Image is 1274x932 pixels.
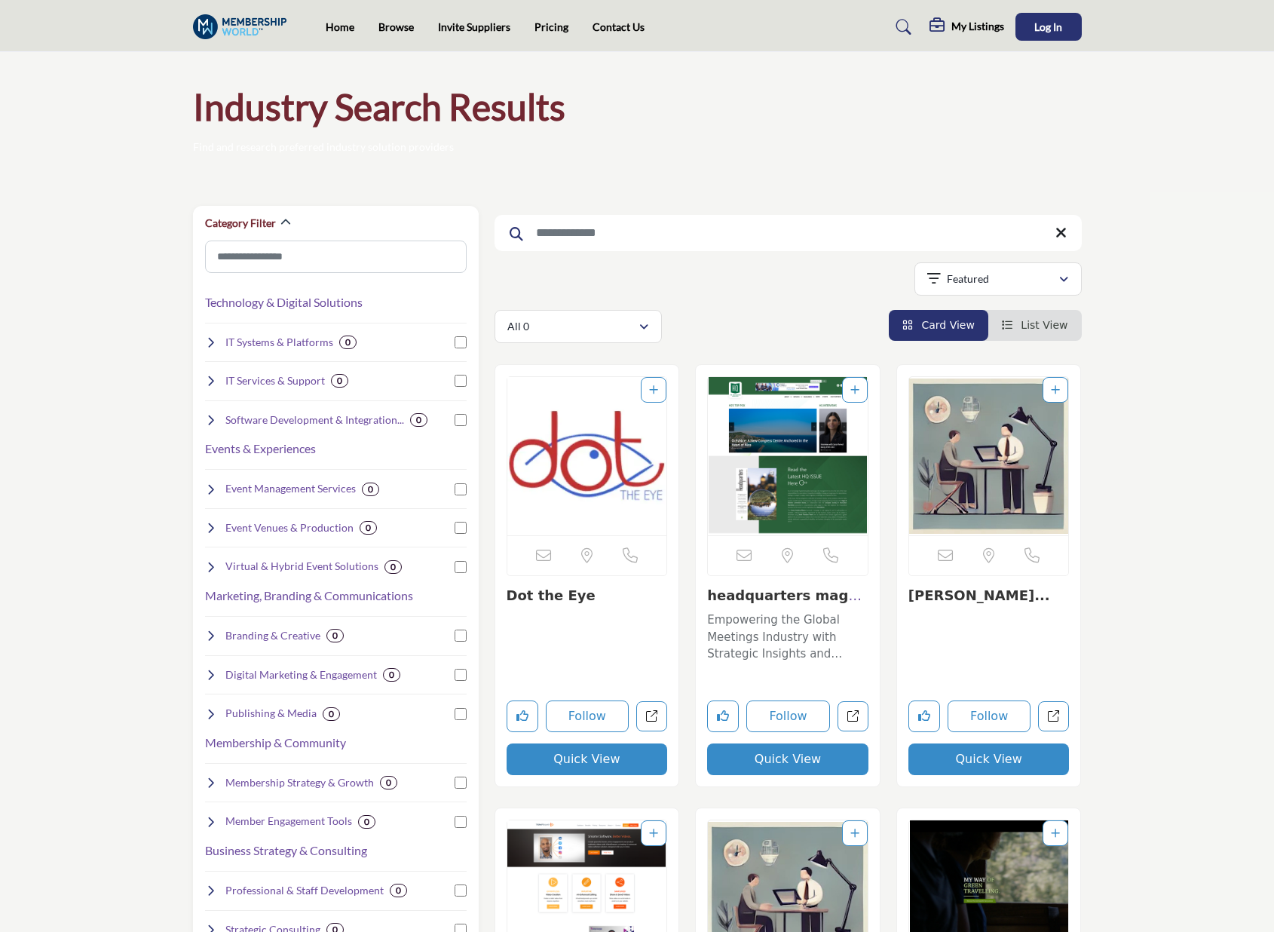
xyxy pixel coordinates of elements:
[378,20,414,33] a: Browse
[225,667,377,682] h4: Digital Marketing & Engagement : Campaigns, email marketing, and digital strategies.
[649,827,658,839] a: Add To List
[708,377,868,535] img: headquarters magazine
[225,628,320,643] h4: Branding & Creative : Visual identity, design, and multimedia.
[1002,319,1068,331] a: View List
[455,561,467,573] input: Select Virtual & Hybrid Event Solutions checkbox
[366,523,371,533] b: 0
[649,384,658,396] a: Add To List
[386,777,391,788] b: 0
[345,337,351,348] b: 0
[707,608,868,663] a: Empowering the Global Meetings Industry with Strategic Insights and Innovative Solutions. Founded...
[707,587,868,604] h3: headquarters magazine
[360,521,377,535] div: 0 Results For Event Venues & Production
[416,415,421,425] b: 0
[225,706,317,721] h4: Publishing & Media : Content creation, publishing, and advertising.
[455,483,467,495] input: Select Event Management Services checkbox
[908,587,1050,603] a: [PERSON_NAME]...
[225,373,325,388] h4: IT Services & Support : Ongoing technology support, hosting, and security.
[546,701,629,732] button: Follow
[455,375,467,387] input: Select IT Services & Support checkbox
[390,562,396,572] b: 0
[707,587,865,620] a: headquarters magazin...
[438,20,510,33] a: Invite Suppliers
[921,319,974,331] span: Card View
[951,20,1004,33] h5: My Listings
[507,377,667,535] img: Dot the Eye
[1015,13,1082,41] button: Log In
[332,630,338,641] b: 0
[205,734,346,752] button: Membership & Community
[225,883,384,898] h4: Professional & Staff Development : Training, coaching, and leadership programs.
[339,336,357,349] div: 0 Results For IT Systems & Platforms
[902,319,975,331] a: View Card
[908,701,940,732] button: Like listing
[746,701,830,732] button: Follow
[455,669,467,681] input: Select Digital Marketing & Engagement checkbox
[707,743,868,775] button: Quick View
[193,14,295,39] img: Site Logo
[323,707,340,721] div: 0 Results For Publishing & Media
[1051,827,1060,839] a: Add To List
[225,412,404,428] h4: Software Development & Integration : Custom software builds and system integrations.
[326,20,354,33] a: Home
[205,241,467,273] input: Search Category
[455,630,467,642] input: Select Branding & Creative checkbox
[358,815,375,829] div: 0 Results For Member Engagement Tools
[929,18,1004,36] div: My Listings
[337,376,342,386] b: 0
[368,484,373,495] b: 0
[507,587,668,604] h3: Dot the Eye
[205,587,413,605] button: Marketing, Branding & Communications
[326,629,344,642] div: 0 Results For Branding & Creative
[908,587,1070,604] h3: Stephanie Richardson
[362,483,379,496] div: 0 Results For Event Management Services
[225,520,354,535] h4: Event Venues & Production : Physical spaces and production services for live events.
[914,262,1082,296] button: Featured
[205,842,367,860] button: Business Strategy & Consulting
[225,814,352,829] h4: Member Engagement Tools : Technology and platforms to connect members.
[909,377,1069,535] a: Open Listing in new tab
[708,377,868,535] a: Open Listing in new tab
[909,377,1069,535] img: Stephanie Richardson
[495,310,662,343] button: All 0
[329,709,334,719] b: 0
[390,884,407,897] div: 0 Results For Professional & Staff Development
[455,336,467,348] input: Select IT Systems & Platforms checkbox
[205,216,276,231] h2: Category Filter
[495,215,1082,251] input: Search Keyword
[205,293,363,311] button: Technology & Digital Solutions
[850,827,859,839] a: Add To List
[1021,319,1067,331] span: List View
[331,374,348,388] div: 0 Results For IT Services & Support
[205,440,316,458] button: Events & Experiences
[534,20,568,33] a: Pricing
[384,560,402,574] div: 0 Results For Virtual & Hybrid Event Solutions
[881,15,921,39] a: Search
[838,701,868,732] a: Open headquarters-magazine in new tab
[507,701,538,732] button: Like listing
[908,743,1070,775] button: Quick View
[383,668,400,682] div: 0 Results For Digital Marketing & Engagement
[225,335,333,350] h4: IT Systems & Platforms : Core systems like CRM, AMS, EMS, CMS, and LMS.
[455,522,467,534] input: Select Event Venues & Production checkbox
[507,319,529,334] p: All 0
[850,384,859,396] a: Add To List
[396,885,401,896] b: 0
[193,84,565,130] h1: Industry Search Results
[988,310,1082,341] li: List View
[1034,20,1062,33] span: Log In
[193,139,454,155] p: Find and research preferred industry solution providers
[636,701,667,732] a: Open dot-the-eye1 in new tab
[1051,384,1060,396] a: Add To List
[1038,701,1069,732] a: Open stephanie-richardson in new tab
[707,612,868,663] p: Empowering the Global Meetings Industry with Strategic Insights and Innovative Solutions. Founded...
[389,670,394,680] b: 0
[225,481,356,496] h4: Event Management Services : Planning, logistics, and event registration.
[455,777,467,789] input: Select Membership Strategy & Growth checkbox
[889,310,988,341] li: Card View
